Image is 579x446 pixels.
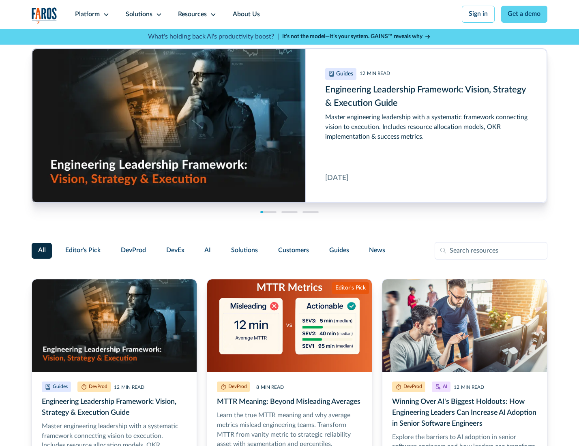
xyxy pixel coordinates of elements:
[501,6,548,23] a: Get a demo
[207,279,372,372] img: Illustration of misleading vs. actionable MTTR metrics
[121,246,146,255] span: DevProd
[462,6,495,23] a: Sign in
[329,246,349,255] span: Guides
[32,49,305,202] img: Realistic image of an engineering leader at work
[369,246,385,255] span: News
[32,7,58,24] img: Logo of the analytics and reporting company Faros.
[38,246,46,255] span: All
[126,10,152,19] div: Solutions
[32,49,547,203] div: cms-link
[278,246,309,255] span: Customers
[282,34,422,39] strong: It’s not the model—it’s your system. GAINS™ reveals why
[65,246,101,255] span: Editor's Pick
[166,246,184,255] span: DevEx
[75,10,100,19] div: Platform
[32,7,58,24] a: home
[204,246,211,255] span: AI
[32,49,547,203] a: Engineering Leadership Framework: Vision, Strategy & Execution Guide
[148,32,279,42] p: What's holding back AI's productivity boost? |
[178,10,207,19] div: Resources
[32,279,197,372] img: Realistic image of an engineering leader at work
[435,242,547,260] input: Search resources
[231,246,258,255] span: Solutions
[282,32,431,41] a: It’s not the model—it’s your system. GAINS™ reveals why
[32,242,548,260] form: Filter Form
[382,279,547,372] img: two male senior software developers looking at computer screens in a busy office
